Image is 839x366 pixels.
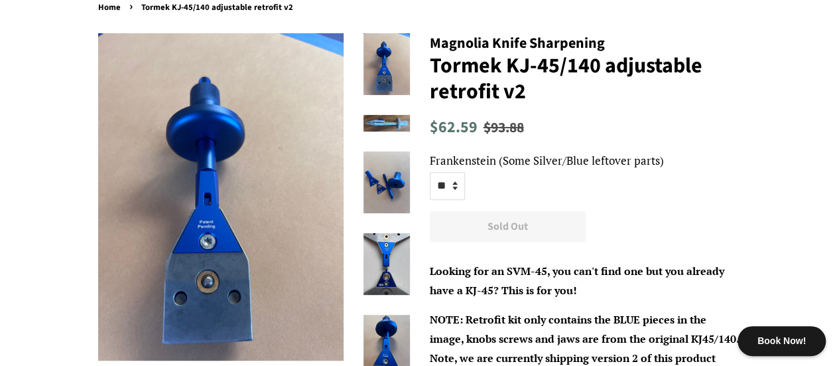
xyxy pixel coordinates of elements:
a: Home [98,1,124,13]
img: Tormek KJ-45/140 adjustable retrofit v2 [363,115,410,132]
s: $93.88 [484,118,524,138]
span: Magnolia Knife Sharpening [430,33,605,54]
img: Tormek KJ-45/140 adjustable retrofit v2 [363,151,410,213]
span: Looking for an SVM-45, you can't find one but you already have a KJ-45? This is for you! [430,264,724,298]
label: Frankenstein (Some Silver/Blue leftover parts) [430,151,742,171]
img: Tormek KJ-45/140 adjustable retrofit v2 [98,33,344,361]
div: Book Now! [738,326,826,356]
button: Sold Out [430,211,586,242]
span: Tormek KJ-45/140 adjustable retrofit v2 [141,1,296,13]
img: Tormek KJ-45/140 adjustable retrofit v2 [363,233,410,295]
img: Tormek KJ-45/140 adjustable retrofit v2 [363,33,410,95]
nav: breadcrumbs [98,1,742,15]
h1: Tormek KJ-45/140 adjustable retrofit v2 [430,53,742,104]
span: $62.59 [430,116,478,139]
span: Sold Out [487,219,528,234]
